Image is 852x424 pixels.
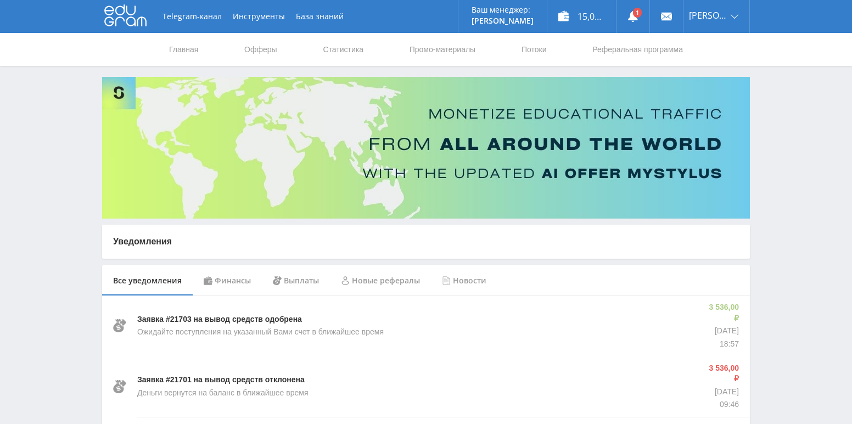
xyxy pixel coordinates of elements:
[102,77,750,219] img: Banner
[102,265,193,296] div: Все уведомления
[137,388,308,399] p: Деньги вернутся на баланс в ближайшее время
[707,302,739,323] p: 3 536,00 ₽
[243,33,278,66] a: Офферы
[707,387,739,398] p: [DATE]
[520,33,548,66] a: Потоки
[707,339,739,350] p: 18:57
[113,236,739,248] p: Уведомления
[330,265,431,296] div: Новые рефералы
[168,33,199,66] a: Главная
[193,265,262,296] div: Финансы
[137,327,384,338] p: Ожидайте поступления на указанный Вами счет в ближайшее время
[322,33,365,66] a: Статистика
[472,16,534,25] p: [PERSON_NAME]
[137,314,302,325] p: Заявка #21703 на вывод средств одобрена
[707,363,739,384] p: 3 536,00 ₽
[472,5,534,14] p: Ваш менеджер:
[408,33,477,66] a: Промо-материалы
[262,265,330,296] div: Выплаты
[707,399,739,410] p: 09:46
[707,326,739,337] p: [DATE]
[137,375,305,386] p: Заявка #21701 на вывод средств отклонена
[689,11,727,20] span: [PERSON_NAME]
[431,265,497,296] div: Новости
[591,33,684,66] a: Реферальная программа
